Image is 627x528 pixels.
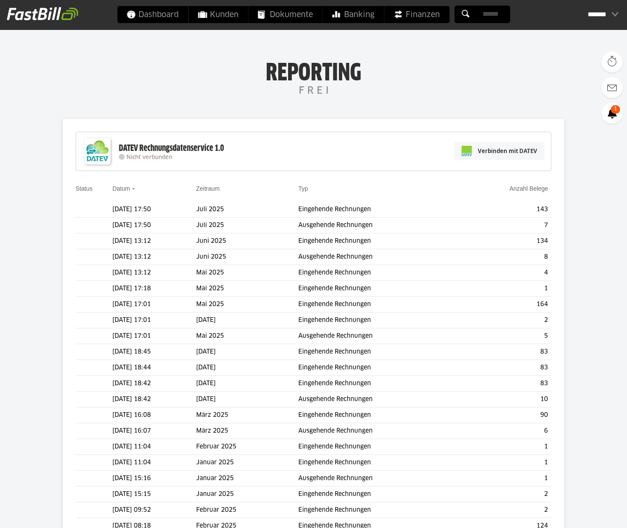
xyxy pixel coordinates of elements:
[460,297,551,313] td: 164
[478,147,537,155] span: Verbinden mit DATEV
[196,344,298,360] td: [DATE]
[460,313,551,328] td: 2
[298,185,308,192] a: Typ
[112,392,196,407] td: [DATE] 18:42
[127,6,179,23] span: Dashboard
[127,155,172,160] span: Nicht verbunden
[460,471,551,487] td: 1
[258,6,313,23] span: Dokumente
[112,281,196,297] td: [DATE] 17:18
[112,455,196,471] td: [DATE] 11:04
[298,423,460,439] td: Ausgehende Rechnungen
[196,455,298,471] td: Januar 2025
[196,249,298,265] td: Juni 2025
[611,105,620,114] span: 1
[298,392,460,407] td: Ausgehende Rechnungen
[601,103,623,124] a: 1
[112,233,196,249] td: [DATE] 13:12
[298,328,460,344] td: Ausgehende Rechnungen
[460,487,551,502] td: 2
[196,233,298,249] td: Juni 2025
[7,7,78,21] img: fastbill_logo_white.png
[112,439,196,455] td: [DATE] 11:04
[298,502,460,518] td: Eingehende Rechnungen
[196,202,298,218] td: Juli 2025
[460,455,551,471] td: 1
[196,218,298,233] td: Juli 2025
[112,487,196,502] td: [DATE] 15:15
[298,376,460,392] td: Eingehende Rechnungen
[112,249,196,265] td: [DATE] 13:12
[196,407,298,423] td: März 2025
[298,297,460,313] td: Eingehende Rechnungen
[112,313,196,328] td: [DATE] 17:01
[112,265,196,281] td: [DATE] 13:12
[298,202,460,218] td: Eingehende Rechnungen
[132,188,137,190] img: sort_desc.gif
[119,143,224,154] div: DATEV Rechnungsdatenservice 1.0
[298,439,460,455] td: Eingehende Rechnungen
[460,202,551,218] td: 143
[196,423,298,439] td: März 2025
[298,360,460,376] td: Eingehende Rechnungen
[196,439,298,455] td: Februar 2025
[298,455,460,471] td: Eingehende Rechnungen
[323,6,384,23] a: Banking
[112,344,196,360] td: [DATE] 18:45
[460,281,551,297] td: 1
[298,407,460,423] td: Eingehende Rechnungen
[196,185,220,192] a: Zeitraum
[196,328,298,344] td: Mai 2025
[460,265,551,281] td: 4
[196,376,298,392] td: [DATE]
[112,471,196,487] td: [DATE] 15:16
[117,6,188,23] a: Dashboard
[196,281,298,297] td: Mai 2025
[196,360,298,376] td: [DATE]
[248,6,322,23] a: Dokumente
[112,376,196,392] td: [DATE] 18:42
[460,360,551,376] td: 83
[112,328,196,344] td: [DATE] 17:01
[196,471,298,487] td: Januar 2025
[298,281,460,297] td: Eingehende Rechnungen
[80,134,115,168] img: DATEV-Datenservice Logo
[112,185,130,192] a: Datum
[460,233,551,249] td: 134
[112,423,196,439] td: [DATE] 16:07
[460,376,551,392] td: 83
[196,392,298,407] td: [DATE]
[112,218,196,233] td: [DATE] 17:50
[196,502,298,518] td: Februar 2025
[196,313,298,328] td: [DATE]
[298,344,460,360] td: Eingehende Rechnungen
[298,265,460,281] td: Eingehende Rechnungen
[460,392,551,407] td: 10
[76,185,93,192] a: Status
[298,233,460,249] td: Eingehende Rechnungen
[460,249,551,265] td: 8
[298,487,460,502] td: Eingehende Rechnungen
[112,360,196,376] td: [DATE] 18:44
[196,297,298,313] td: Mai 2025
[462,146,472,156] img: pi-datev-logo-farbig-24.svg
[332,6,374,23] span: Banking
[460,344,551,360] td: 83
[298,313,460,328] td: Eingehende Rechnungen
[198,6,238,23] span: Kunden
[85,60,542,83] h1: Reporting
[298,471,460,487] td: Ausgehende Rechnungen
[454,142,545,160] a: Verbinden mit DATEV
[460,218,551,233] td: 7
[112,297,196,313] td: [DATE] 17:01
[298,218,460,233] td: Ausgehende Rechnungen
[460,407,551,423] td: 90
[394,6,440,23] span: Finanzen
[112,202,196,218] td: [DATE] 17:50
[460,423,551,439] td: 6
[460,439,551,455] td: 1
[509,185,548,192] a: Anzahl Belege
[460,328,551,344] td: 5
[112,407,196,423] td: [DATE] 16:08
[460,502,551,518] td: 2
